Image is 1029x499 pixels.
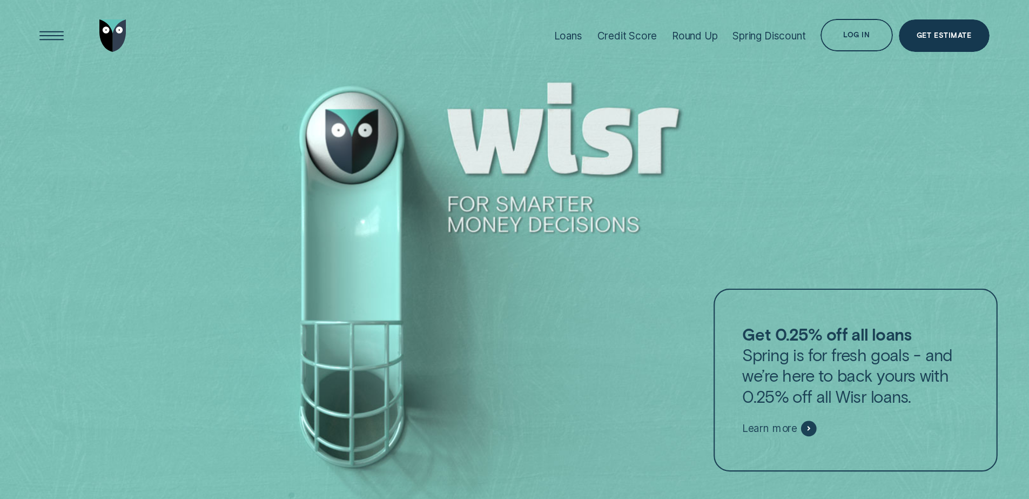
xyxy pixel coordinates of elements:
[820,19,892,51] button: Log in
[714,288,998,471] a: Get 0.25% off all loansSpring is for fresh goals - and we’re here to back yours with 0.25% off al...
[597,30,657,42] div: Credit Score
[743,323,912,343] strong: Get 0.25% off all loans
[672,30,718,42] div: Round Up
[732,30,805,42] div: Spring Discount
[743,422,797,435] span: Learn more
[743,323,970,407] p: Spring is for fresh goals - and we’re here to back yours with 0.25% off all Wisr loans.
[899,19,990,52] a: Get Estimate
[554,30,582,42] div: Loans
[36,19,68,52] button: Open Menu
[99,19,126,52] img: Wisr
